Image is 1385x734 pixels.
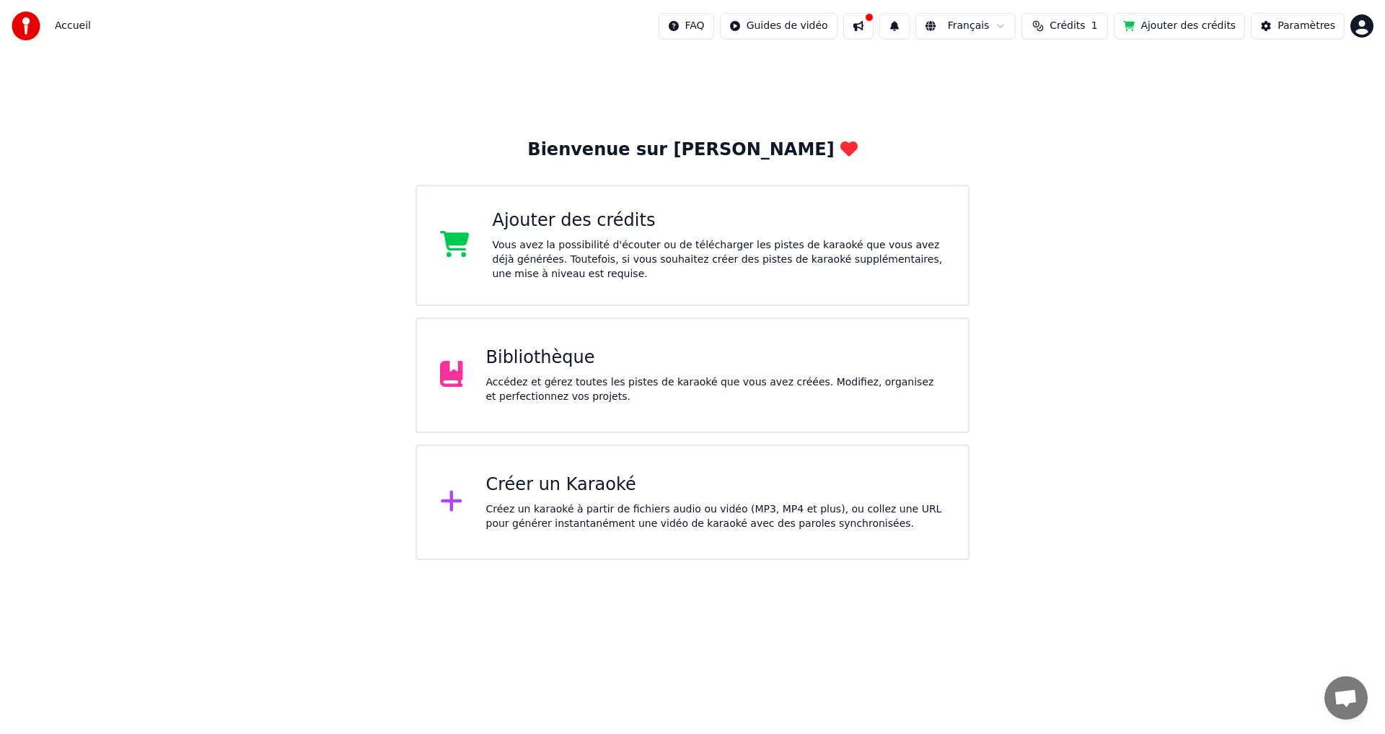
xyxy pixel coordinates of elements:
[493,209,946,232] div: Ajouter des crédits
[1021,13,1108,39] button: Crédits1
[1091,19,1098,33] span: 1
[486,473,946,497] div: Créer un Karaoké
[493,238,946,281] div: Vous avez la possibilité d'écouter ou de télécharger les pistes de karaoké que vous avez déjà gén...
[720,13,837,39] button: Guides de vidéo
[1050,19,1085,33] span: Crédits
[486,502,946,531] div: Créez un karaoké à partir de fichiers audio ou vidéo (MP3, MP4 et plus), ou collez une URL pour g...
[55,19,91,33] span: Accueil
[659,13,714,39] button: FAQ
[1114,13,1245,39] button: Ajouter des crédits
[1324,676,1368,720] div: Ouvrir le chat
[1251,13,1345,39] button: Paramètres
[1278,19,1335,33] div: Paramètres
[486,346,946,370] div: Bibliothèque
[55,19,91,33] nav: breadcrumb
[527,139,857,162] div: Bienvenue sur [PERSON_NAME]
[486,375,946,404] div: Accédez et gérez toutes les pistes de karaoké que vous avez créées. Modifiez, organisez et perfec...
[12,12,40,40] img: youka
